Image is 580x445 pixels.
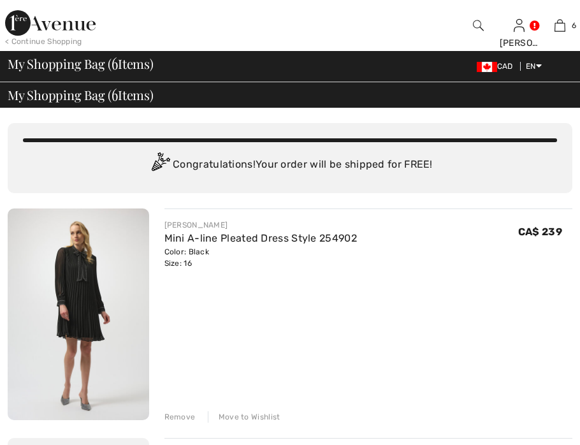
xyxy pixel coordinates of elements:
div: Color: Black Size: 16 [164,246,357,269]
a: 6 [540,18,579,33]
div: Congratulations! Your order will be shipped for FREE! [23,152,557,178]
span: CAD [477,62,518,71]
span: 6 [112,85,118,102]
div: [PERSON_NAME] [164,219,357,231]
a: Sign In [514,19,525,31]
div: Remove [164,411,196,423]
img: 1ère Avenue [5,10,96,36]
img: My Info [514,18,525,33]
span: EN [526,62,542,71]
img: search the website [473,18,484,33]
img: Mini A-line Pleated Dress Style 254902 [8,208,149,420]
span: My Shopping Bag ( Items) [8,89,154,101]
div: [PERSON_NAME] [500,36,539,50]
div: < Continue Shopping [5,36,82,47]
span: My Shopping Bag ( Items) [8,57,154,70]
div: Move to Wishlist [208,411,280,423]
span: 6 [572,20,576,31]
img: My Bag [555,18,565,33]
img: Congratulation2.svg [147,152,173,178]
img: Canadian Dollar [477,62,497,72]
span: CA$ 239 [518,226,562,238]
a: Mini A-line Pleated Dress Style 254902 [164,232,357,244]
span: 6 [112,54,118,71]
